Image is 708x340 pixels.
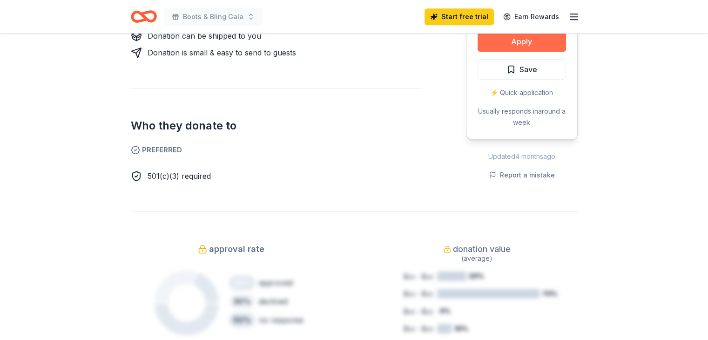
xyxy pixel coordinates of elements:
button: Save [478,59,566,80]
span: Boots & Bling Gala [183,11,243,22]
a: Home [131,6,157,27]
span: Preferred [131,144,421,156]
div: approved [259,277,293,288]
div: 20 % [229,275,255,290]
div: ⚡️ Quick application [478,87,566,98]
div: Donation is small & easy to send to guests [148,47,296,58]
a: Earn Rewards [498,8,565,25]
span: approval rate [209,242,264,257]
tspan: 0% [439,307,451,315]
div: Usually responds in around a week [478,106,566,128]
tspan: $xx - $xx [404,307,433,315]
tspan: 20% [469,272,484,280]
div: Donation can be shipped to you [148,30,261,41]
span: 501(c)(3) required [148,171,211,181]
h2: Who they donate to [131,118,421,133]
tspan: 70% [542,289,557,297]
a: Start free trial [425,8,494,25]
div: 30 % [229,294,255,309]
tspan: $xx - $xx [404,325,433,333]
div: no response [259,314,303,326]
div: (average) [377,253,578,264]
button: Apply [478,31,566,52]
button: Report a mistake [489,170,555,181]
tspan: $xx - $xx [404,272,433,280]
div: 50 % [229,313,255,327]
div: Updated 4 months ago [466,151,578,162]
span: Save [519,63,537,75]
div: declined [259,296,288,307]
button: Boots & Bling Gala [164,7,262,26]
span: donation value [453,242,511,257]
tspan: $xx - $xx [404,290,433,298]
tspan: 10% [454,324,468,332]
